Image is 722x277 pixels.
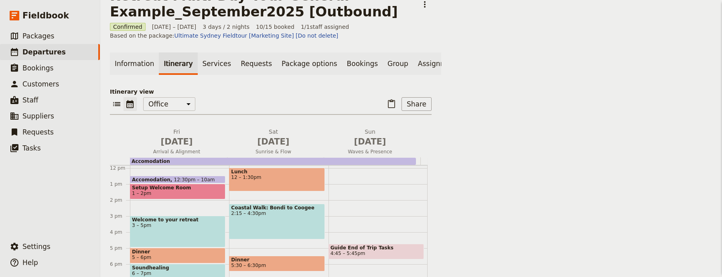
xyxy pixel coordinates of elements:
button: Share [402,97,432,111]
span: Dinner [231,257,322,263]
div: 6 pm [110,261,130,267]
span: [DATE] [133,136,220,148]
span: Staff [22,96,39,104]
span: Welcome to your retreat [132,217,223,223]
a: Bookings [342,52,383,75]
div: 12 pm [110,165,130,171]
button: Fri [DATE]Arrival & Alignment [130,128,227,157]
a: Package options [277,52,342,75]
span: [DATE] [327,136,414,148]
span: Lunch [231,169,322,175]
span: Accomodation [132,177,174,182]
span: Confirmed [110,23,146,31]
div: Dinner5:30 – 6:30pm [229,256,324,271]
span: Help [22,259,38,267]
span: Bookings [22,64,53,72]
span: 4:45 – 5:45pm [331,251,365,256]
h2: Fri [133,128,220,148]
div: Accomodation12:30pm – 10am [130,176,225,183]
button: Sat [DATE]Sunrise & Flow [227,128,323,157]
span: Based on the package: [110,32,338,40]
a: Assignment [413,52,463,75]
div: Accomodation [130,157,421,165]
span: [DATE] [230,136,317,148]
span: Packages [22,32,54,40]
span: Dinner [132,249,223,255]
span: 5 – 6pm [132,255,151,260]
a: Itinerary [159,52,197,75]
span: 5:30 – 6:30pm [231,263,266,268]
span: 12:30pm – 10am [174,177,215,182]
span: Coastal Walk: Bondi to Coogee [231,205,322,211]
span: Accomodation [132,159,170,164]
div: 3 pm [110,213,130,219]
div: Dinner5 – 6pm [130,248,225,263]
span: Requests [22,128,54,136]
div: 4 pm [110,229,130,235]
h2: Sun [327,128,414,148]
a: Group [383,52,413,75]
span: 1 – 2pm [132,191,151,196]
button: Paste itinerary item [385,97,398,111]
span: Departures [22,48,66,56]
span: Sunrise & Flow [227,149,320,155]
span: 10/15 booked [256,23,294,31]
button: List view [110,97,124,111]
div: Coastal Walk: Bondi to Coogee2:15 – 4:30pm [229,204,324,239]
div: 1 pm [110,181,130,187]
span: Customers [22,80,59,88]
span: Settings [22,243,51,251]
span: Guide End of Trip Tasks [331,245,422,251]
span: 2:15 – 4:30pm [231,211,322,216]
span: Fieldbook [22,10,69,22]
a: Requests [236,52,277,75]
h2: Sat [230,128,317,148]
span: [DATE] – [DATE] [152,23,197,31]
a: Services [198,52,236,75]
button: Sun [DATE]Waves & Presence [323,128,420,157]
span: 12 – 1:30pm [231,175,322,180]
span: Arrival & Alignment [130,149,223,155]
span: 3 days / 2 nights [203,23,249,31]
span: Tasks [22,144,41,152]
span: 6 – 7pm [132,271,151,276]
div: Accomodation [130,158,416,165]
div: 2 pm [110,197,130,203]
span: Suppliers [22,112,54,120]
button: Calendar view [124,97,137,111]
a: Ultimate Sydney Fieldtour [Marketing Site] [Do not delete] [174,32,339,39]
span: Soundhealing [132,265,223,271]
span: 1 / 1 staff assigned [301,23,349,31]
span: 3 – 5pm [132,223,223,228]
a: Information [110,52,159,75]
div: Setup Welcome Room1 – 2pm [130,184,225,199]
div: Welcome to your retreat3 – 5pm [130,216,225,247]
p: Itinerary view [110,88,432,96]
span: Waves & Presence [323,149,417,155]
div: Guide End of Trip Tasks4:45 – 5:45pm [329,244,424,259]
span: Setup Welcome Room [132,185,223,191]
div: 5 pm [110,245,130,251]
div: Lunch12 – 1:30pm [229,168,324,191]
